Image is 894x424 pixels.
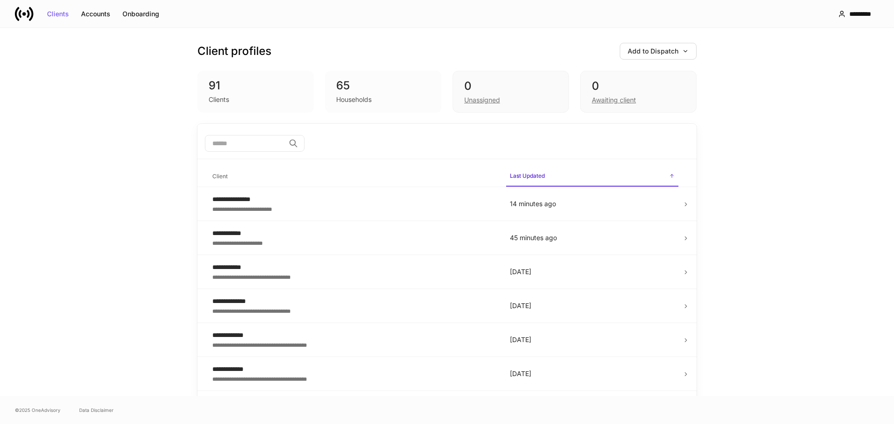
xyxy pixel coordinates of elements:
[620,43,697,60] button: Add to Dispatch
[628,48,689,54] div: Add to Dispatch
[41,7,75,21] button: Clients
[15,406,61,414] span: © 2025 OneAdvisory
[81,11,110,17] div: Accounts
[47,11,69,17] div: Clients
[209,167,499,186] span: Client
[336,78,430,93] div: 65
[212,172,228,181] h6: Client
[209,78,303,93] div: 91
[75,7,116,21] button: Accounts
[209,95,229,104] div: Clients
[510,369,675,378] p: [DATE]
[592,79,685,94] div: 0
[122,11,159,17] div: Onboarding
[336,95,372,104] div: Households
[79,406,114,414] a: Data Disclaimer
[510,301,675,310] p: [DATE]
[510,335,675,344] p: [DATE]
[510,199,675,209] p: 14 minutes ago
[580,71,697,113] div: 0Awaiting client
[464,79,557,94] div: 0
[510,267,675,276] p: [DATE]
[510,171,545,180] h6: Last Updated
[464,95,500,105] div: Unassigned
[506,167,678,187] span: Last Updated
[592,95,636,105] div: Awaiting client
[197,44,271,59] h3: Client profiles
[453,71,569,113] div: 0Unassigned
[510,233,675,242] p: 45 minutes ago
[116,7,165,21] button: Onboarding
